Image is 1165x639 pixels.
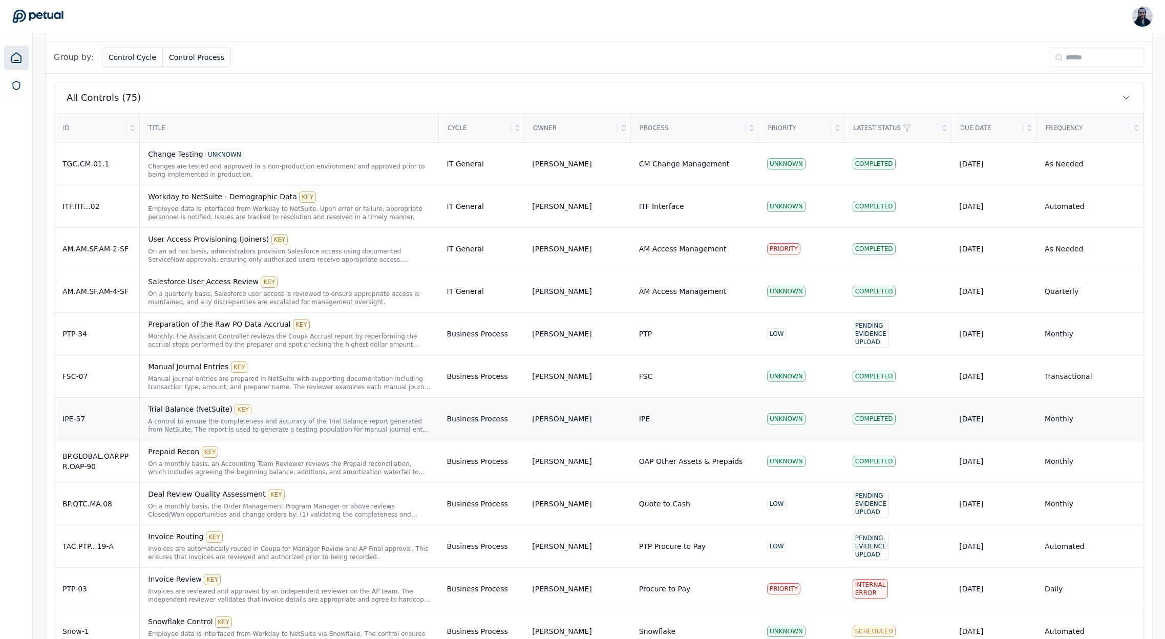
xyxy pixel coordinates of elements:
div: [PERSON_NAME] [532,159,591,169]
div: [PERSON_NAME] [532,541,591,551]
div: [PERSON_NAME] [532,456,591,466]
div: FSC [639,371,652,381]
div: Completed [853,413,896,424]
div: ID [55,114,126,142]
div: [DATE] [959,414,1028,424]
div: KEY [293,319,310,330]
div: ITF.ITF...02 [62,201,131,211]
div: User Access Provisioning (Joiners) [148,234,430,245]
div: Changes are tested and approved in a non-production environment and approved prior to being imple... [148,162,430,179]
div: KEY [235,404,251,415]
div: ITF Interface [639,201,684,211]
div: [DATE] [959,371,1028,381]
div: [DATE] [959,584,1028,594]
div: [PERSON_NAME] [532,371,591,381]
td: Business Process [439,567,524,610]
div: Owner [525,114,618,142]
td: Transactional [1036,355,1143,397]
div: [PERSON_NAME] [532,244,591,254]
div: Snow-1 [62,626,131,636]
div: KEY [204,574,221,585]
div: Invoice Review [148,574,430,585]
div: LOW [767,498,787,509]
div: PRIORITY [767,583,800,594]
div: On a monthly basis, the Order Management Program Manager or above reviews Closed/Won opportunitie... [148,502,430,519]
div: UNKNOWN [767,286,806,297]
a: Dashboard [4,46,29,70]
div: [DATE] [959,286,1028,296]
div: [DATE] [959,159,1028,169]
div: Completed [853,456,896,467]
div: Manual Journal Entries [148,361,430,373]
div: PTP Procure to Pay [639,541,706,551]
div: KEY [202,446,219,458]
span: Group by: [54,51,94,63]
div: KEY [215,616,232,628]
div: BP.QTC.MA.08 [62,499,131,509]
div: TAC.PTP...19-A [62,541,131,551]
div: Scheduled [853,626,896,637]
div: FSC-07 [62,371,131,381]
div: AM Access Management [639,244,727,254]
div: Invoices are reviewed and approved by an independent reviewer on the AP team. The independent rev... [148,587,430,604]
div: [DATE] [959,201,1028,211]
div: [PERSON_NAME] [532,414,591,424]
div: Manual journal entries are prepared in NetSuite with supporting documentation including transacti... [148,375,430,391]
div: Cycle [439,114,511,142]
div: Invoice Routing [148,531,430,543]
div: Completed [853,158,896,169]
a: Go to Dashboard [12,9,63,24]
span: All Controls (75) [67,91,141,105]
div: Change Testing [148,149,430,160]
td: IT General [439,142,524,185]
div: On a quarterly basis, Salesforce user access is reviewed to ensure appropriate access is maintain... [148,290,430,306]
div: [PERSON_NAME] [532,584,591,594]
td: Business Process [439,440,524,482]
div: UNKNOWN [767,158,806,169]
div: UNKNOWN [767,626,806,637]
td: Business Process [439,397,524,440]
div: PRIORITY [767,243,800,254]
td: Monthly [1036,312,1143,355]
div: Preparation of the Raw PO Data Accrual [148,319,430,330]
div: Due Date [952,114,1024,142]
div: [PERSON_NAME] [532,201,591,211]
div: [PERSON_NAME] [532,499,591,509]
td: Business Process [439,312,524,355]
div: Latest Status [845,114,938,142]
div: AM.AM.SF.AM-4-SF [62,286,131,296]
div: KEY [261,276,278,288]
div: Process [631,114,746,142]
div: [DATE] [959,626,1028,636]
div: [DATE] [959,499,1028,509]
div: AM Access Management [639,286,727,296]
div: LOW [767,328,787,339]
div: PTP-34 [62,329,131,339]
div: UNKNOWN [767,201,806,212]
td: Monthly [1036,440,1143,482]
button: All Controls (75) [54,82,1143,113]
div: PTP-03 [62,584,131,594]
div: [DATE] [959,244,1028,254]
div: Completed [853,286,896,297]
div: On an ad hoc basis, administrators provision Salesforce access using documented ServiceNow approv... [148,247,430,264]
div: On a monthly basis, an Accounting Team Reviewer reviews the Prepaid reconciliation, which include... [148,460,430,476]
div: BP.GLOBAL.OAP.PPR.OAP-90 [62,451,131,472]
div: KEY [299,191,316,203]
button: Control Process [163,48,231,67]
div: UNKNOWN [767,456,806,467]
div: Procure to Pay [639,584,690,594]
div: Pending Evidence Upload [853,532,889,560]
td: Daily [1036,567,1143,610]
div: Snowflake [639,626,675,636]
div: Monthly, the Assistant Controller reviews the Coupa Accrual report by reperforming the accrual st... [148,332,430,349]
td: Monthly [1036,397,1143,440]
div: Pending Evidence Upload [853,490,889,518]
div: Snowflake Control [148,616,430,628]
div: [DATE] [959,541,1028,551]
div: Priority [759,114,831,142]
div: AM.AM.SF.AM-2-SF [62,244,131,254]
div: KEY [231,361,248,373]
div: Internal Error [853,579,888,599]
td: As Needed [1036,227,1143,270]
